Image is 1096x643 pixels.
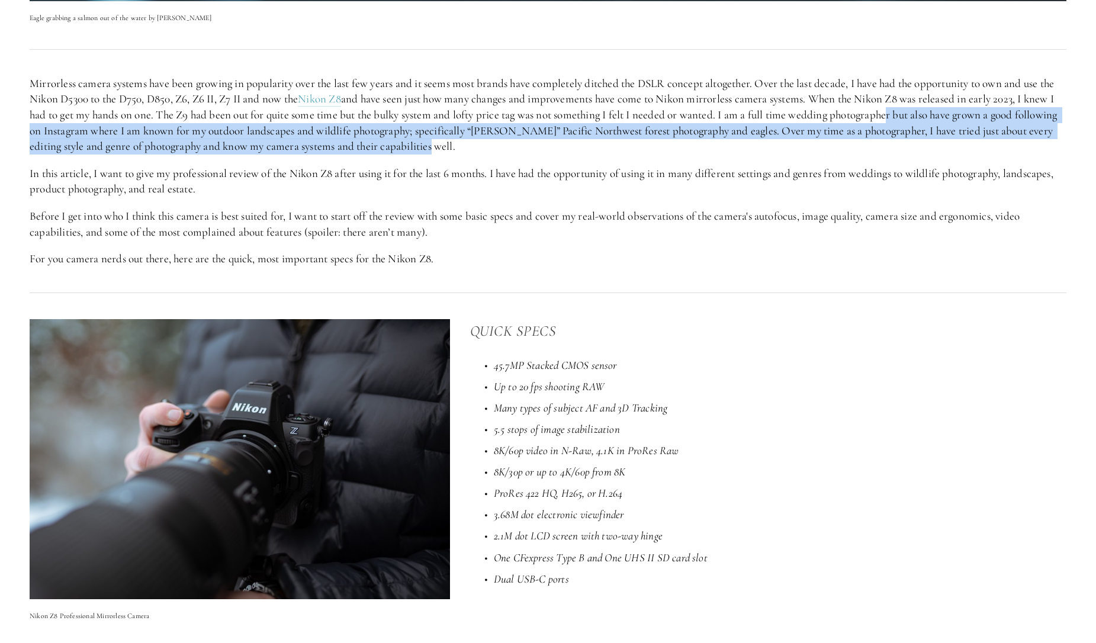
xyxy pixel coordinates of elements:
[494,572,569,586] em: Dual USB-C ports
[494,358,617,372] em: 45.7MP Stacked CMOS sensor
[494,380,605,393] em: Up to 20 fps shooting RAW
[494,486,623,500] em: ProRes 422 HQ, H265, or H.264
[494,551,708,564] em: One CFexpress Type B and One UHS II SD card slot
[494,465,626,478] em: 8K/30p or up to 4K/60p from 8K
[30,610,450,622] p: Nikon Z8 Professional Mirrorless Camera
[494,401,668,414] em: Many types of subject AF and 3D Tracking
[298,92,341,107] a: Nikon Z8
[470,322,557,340] em: Quick Specs
[494,443,679,457] em: 8K/60p video in N-Raw, 4.1K in ProRes Raw
[494,507,624,521] em: 3.68M dot electronic viewfinder
[30,166,1066,197] p: In this article, I want to give my professional review of the Nikon Z8 after using it for the las...
[494,529,663,542] em: 2.1M dot LCD screen with two-way hinge
[30,251,1066,267] p: For you camera nerds out there, here are the quick, most important specs for the Nikon Z8.
[30,208,1066,240] p: Before I get into who I think this camera is best suited for, I want to start off the review with...
[30,12,1066,24] p: Eagle grabbing a salmon out of the water by [PERSON_NAME]
[30,76,1066,155] p: Mirrorless camera systems have been growing in popularity over the last few years and it seems mo...
[494,422,620,436] em: 5.5 stops of image stabilization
